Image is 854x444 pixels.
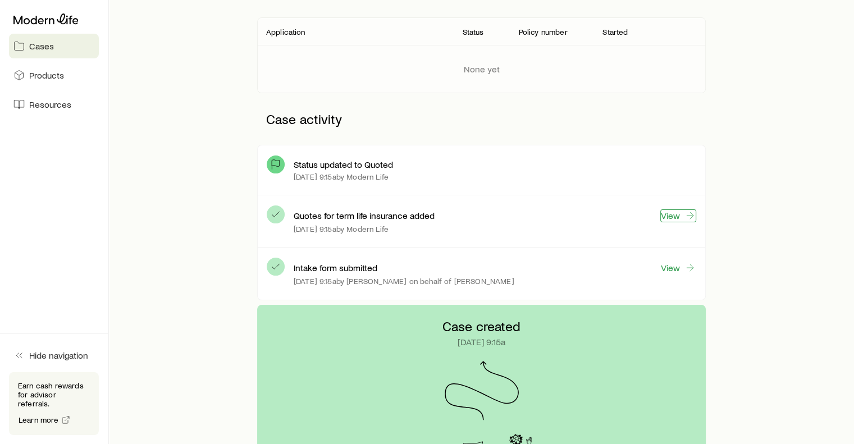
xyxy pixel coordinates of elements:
[294,225,389,234] p: [DATE] 9:15a by Modern Life
[464,63,500,75] p: None yet
[19,416,59,424] span: Learn more
[9,34,99,58] a: Cases
[294,210,435,221] p: Quotes for term life insurance added
[29,99,71,110] span: Resources
[9,372,99,435] div: Earn cash rewards for advisor referrals.Learn more
[294,159,393,170] p: Status updated to Quoted
[660,262,696,274] a: View
[266,28,305,36] p: Application
[257,102,706,136] p: Case activity
[29,70,64,81] span: Products
[294,172,389,181] p: [DATE] 9:15a by Modern Life
[29,350,88,361] span: Hide navigation
[18,381,90,408] p: Earn cash rewards for advisor referrals.
[294,277,514,286] p: [DATE] 9:15a by [PERSON_NAME] on behalf of [PERSON_NAME]
[9,63,99,88] a: Products
[602,28,628,36] p: Started
[29,40,54,52] span: Cases
[660,209,696,222] a: View
[442,318,520,334] p: Case created
[294,262,377,273] p: Intake form submitted
[9,92,99,117] a: Resources
[9,343,99,368] button: Hide navigation
[463,28,484,36] p: Status
[518,28,567,36] p: Policy number
[458,336,505,347] p: [DATE] 9:15a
